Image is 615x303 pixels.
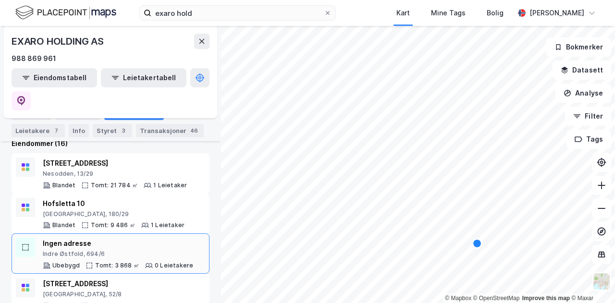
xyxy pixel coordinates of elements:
[43,250,193,258] div: Indre Østfold, 694/6
[565,107,611,126] button: Filter
[52,182,75,189] div: Blandet
[43,198,184,209] div: Hofsletta 10
[95,262,139,269] div: Tomt: 3 868 ㎡
[52,262,80,269] div: Ubebygd
[91,182,138,189] div: Tomt: 21 784 ㎡
[43,238,193,249] div: Ingen adresse
[555,84,611,103] button: Analyse
[151,6,324,20] input: Søk på adresse, matrikkel, gårdeiere, leietakere eller personer
[487,7,504,19] div: Bolig
[15,4,116,21] img: logo.f888ab2527a4732fd821a326f86c7f29.svg
[43,210,184,218] div: [GEOGRAPHIC_DATA], 180/29
[155,262,193,269] div: 0 Leietakere
[43,158,187,169] div: [STREET_ADDRESS]
[566,130,611,149] button: Tags
[12,53,56,64] div: 988 869 961
[473,295,520,302] a: OpenStreetMap
[43,170,187,178] div: Nesodden, 13/29
[567,257,615,303] div: Kontrollprogram for chat
[12,138,209,149] div: Eiendommer (16)
[91,221,135,229] div: Tomt: 9 486 ㎡
[567,257,615,303] iframe: Chat Widget
[43,278,188,290] div: [STREET_ADDRESS]
[546,37,611,57] button: Bokmerker
[12,68,97,87] button: Eiendomstabell
[93,124,132,137] div: Styret
[431,7,466,19] div: Mine Tags
[153,182,187,189] div: 1 Leietaker
[188,126,200,135] div: 46
[553,61,611,80] button: Datasett
[51,126,61,135] div: 7
[473,240,481,247] div: Map marker
[69,124,89,137] div: Info
[445,295,471,302] a: Mapbox
[119,126,128,135] div: 3
[529,7,584,19] div: [PERSON_NAME]
[522,295,570,302] a: Improve this map
[43,291,188,298] div: [GEOGRAPHIC_DATA], 52/8
[101,68,186,87] button: Leietakertabell
[151,221,184,229] div: 1 Leietaker
[52,221,75,229] div: Blandet
[136,124,204,137] div: Transaksjoner
[396,7,410,19] div: Kart
[12,124,65,137] div: Leietakere
[12,34,106,49] div: EXARO HOLDING AS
